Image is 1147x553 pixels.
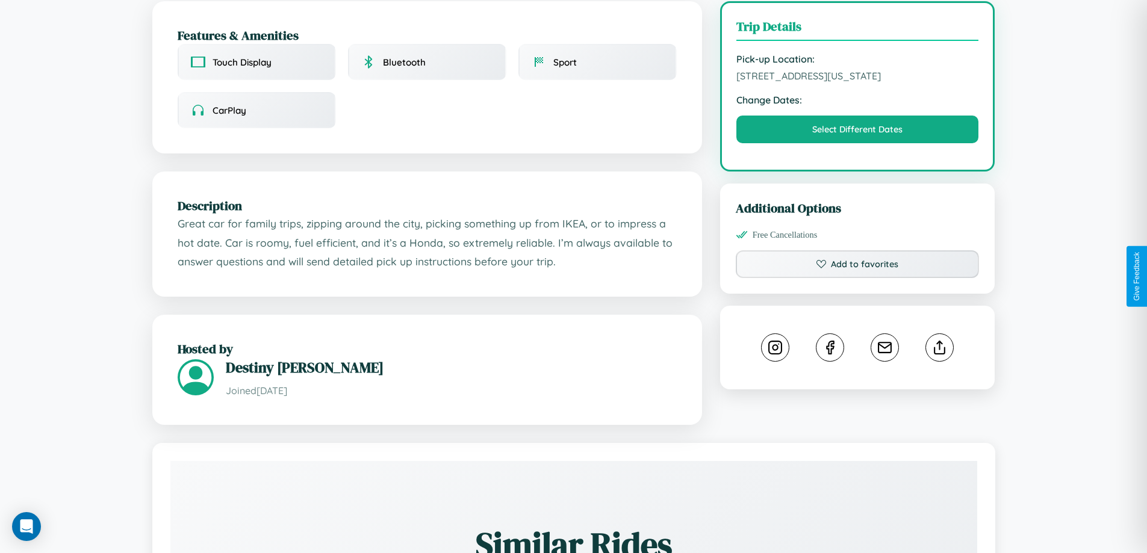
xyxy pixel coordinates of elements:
h3: Additional Options [736,199,980,217]
h2: Hosted by [178,340,677,357]
span: Free Cancellations [753,230,818,240]
h2: Description [178,197,677,214]
div: Open Intercom Messenger [12,512,41,541]
span: Sport [553,57,577,68]
div: Give Feedback [1133,252,1141,301]
h3: Trip Details [736,17,979,41]
span: Touch Display [213,57,272,68]
span: Bluetooth [383,57,426,68]
strong: Pick-up Location: [736,53,979,65]
strong: Change Dates: [736,94,979,106]
h2: Features & Amenities [178,26,677,44]
span: [STREET_ADDRESS][US_STATE] [736,70,979,82]
button: Select Different Dates [736,116,979,143]
button: Add to favorites [736,250,980,278]
p: Joined [DATE] [226,382,677,400]
span: CarPlay [213,105,246,116]
h3: Destiny [PERSON_NAME] [226,357,677,377]
p: Great car for family trips, zipping around the city, picking something up from IKEA, or to impres... [178,214,677,271]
